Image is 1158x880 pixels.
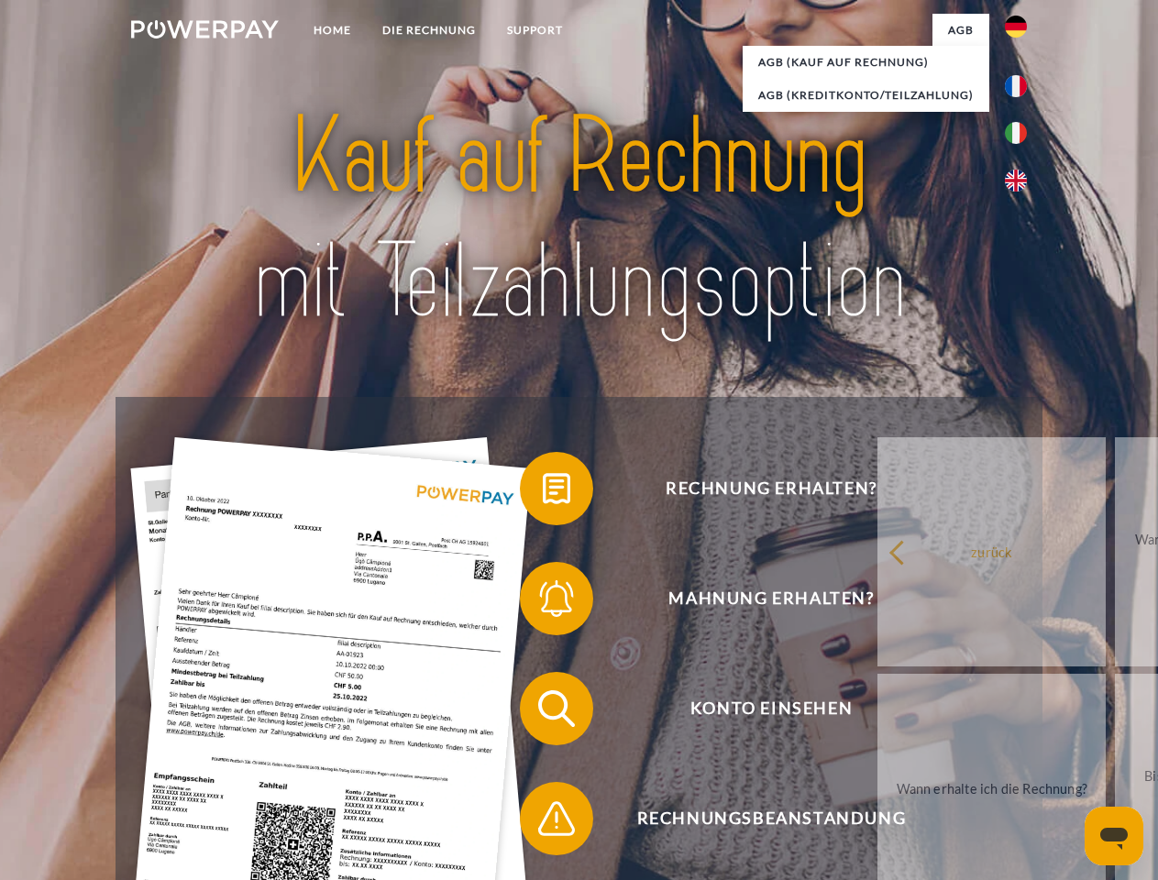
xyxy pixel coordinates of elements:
span: Rechnung erhalten? [546,452,996,525]
div: Wann erhalte ich die Rechnung? [888,775,1095,800]
img: qb_bell.svg [534,576,579,621]
img: qb_search.svg [534,686,579,731]
span: Rechnungsbeanstandung [546,782,996,855]
img: it [1005,122,1027,144]
img: fr [1005,75,1027,97]
button: Rechnung erhalten? [520,452,997,525]
button: Mahnung erhalten? [520,562,997,635]
a: Home [298,14,367,47]
span: Mahnung erhalten? [546,562,996,635]
a: DIE RECHNUNG [367,14,491,47]
a: AGB (Kreditkonto/Teilzahlung) [743,79,989,112]
a: agb [932,14,989,47]
iframe: Schaltfläche zum Öffnen des Messaging-Fensters [1085,807,1143,865]
img: en [1005,170,1027,192]
a: AGB (Kauf auf Rechnung) [743,46,989,79]
img: de [1005,16,1027,38]
img: title-powerpay_de.svg [175,88,983,351]
button: Rechnungsbeanstandung [520,782,997,855]
img: qb_warning.svg [534,796,579,841]
span: Konto einsehen [546,672,996,745]
div: zurück [888,539,1095,564]
img: logo-powerpay-white.svg [131,20,279,38]
button: Konto einsehen [520,672,997,745]
img: qb_bill.svg [534,466,579,511]
a: SUPPORT [491,14,579,47]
